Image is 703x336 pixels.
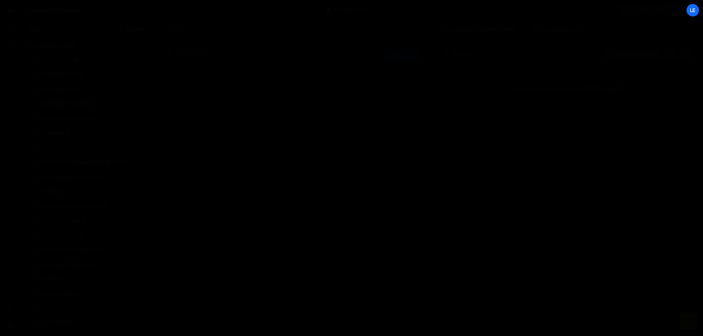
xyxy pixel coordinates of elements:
[28,97,154,111] div: 16298/45065.js
[41,144,57,151] div: FAQ.js
[28,199,154,214] div: 16298/44401.js
[41,247,104,253] div: Catalog Add Products.js
[41,188,63,195] div: modal.js
[19,38,154,53] div: Javascript files
[686,4,699,17] a: Le
[41,115,97,122] div: Catalog Navigation.js
[28,25,41,33] h2: Files
[28,67,154,82] div: 16298/44879.js
[41,232,83,239] div: Slider Catalog.js
[321,4,382,17] button: Code + Tools
[385,47,420,60] button: Save
[41,305,89,312] div: FACEBOOK PIXEL.js
[41,203,108,209] div: Slider Banner Hero Main.js
[1,1,19,19] a: 🤙
[41,291,83,297] div: GOOGLE PIXEL.js
[28,228,154,243] div: 16298/44828.js
[28,316,154,331] div: 16298/45049.js
[28,6,79,15] div: Leader-mah team
[41,174,102,180] div: Hide Navbar on Scroll.js
[28,170,154,184] div: 16298/44402.js
[41,261,93,268] div: Lazy Load Catalog.js
[41,320,80,326] div: TIKTOK PIXEL.js
[28,111,154,126] div: 16298/44855.js
[433,20,524,38] div: Chat with [PERSON_NAME]
[28,301,154,316] div: 16298/45047.js
[41,101,94,107] div: Compare Function.js
[41,86,81,93] div: Compare Add.js
[28,257,154,272] div: 16298/44406.js
[28,155,154,170] div: 16298/44469.js
[28,287,154,301] div: 16298/45048.js
[28,272,154,287] div: 16298/44400.js
[28,184,154,199] div: 16298/44976.js
[604,48,662,61] button: Start new chat
[179,50,208,57] div: Not yet saved
[28,126,154,140] div: 16298/44466.js
[618,4,684,17] a: [DOMAIN_NAME]
[41,57,78,63] div: Cart Update.js
[444,51,473,58] h2: Slater AI
[28,53,154,67] div: 16298/44467.js
[160,26,190,33] div: New File
[41,276,61,283] div: Timer.js
[28,214,154,228] div: 16298/44405.js
[118,26,145,32] button: New File
[28,140,154,155] div: 16298/44463.js
[525,20,587,38] div: Documentation
[28,82,154,97] div: 16298/45098.js
[41,130,71,136] div: discount.js
[41,218,86,224] div: Product Swiper.js
[28,243,154,257] div: 16298/44845.js
[41,159,129,166] div: Google Tag Manager Add To Cart.js
[41,71,83,78] div: Code For Card.js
